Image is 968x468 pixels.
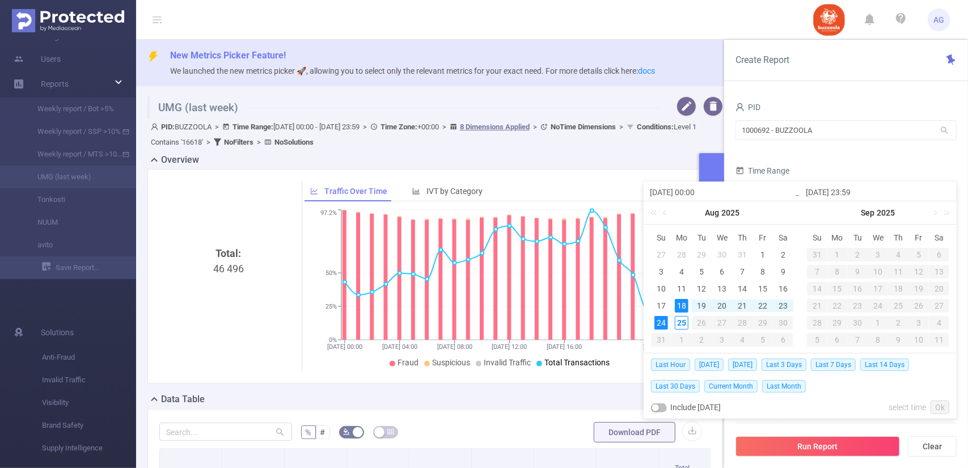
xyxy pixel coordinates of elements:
div: 7 [848,333,868,347]
div: 15 [756,282,770,296]
td: September 4, 2025 [888,246,908,263]
a: Save Report... [42,256,136,279]
td: September 24, 2025 [868,297,889,314]
u: 8 Dimensions Applied [460,123,530,131]
span: [DATE] [728,359,757,371]
span: > [203,138,214,146]
td: August 15, 2025 [753,280,773,297]
td: September 16, 2025 [848,280,868,297]
div: 20 [929,282,949,296]
td: September 18, 2025 [888,280,908,297]
a: Tonkosti [23,188,122,211]
td: July 27, 2025 [651,246,671,263]
span: Last 3 Days [762,359,806,371]
td: August 29, 2025 [753,314,773,331]
span: Last 14 Days [860,359,909,371]
span: Total Transactions [544,358,610,367]
span: Fr [908,233,929,243]
div: 12 [695,282,709,296]
td: August 8, 2025 [753,263,773,280]
span: Mo [671,233,692,243]
div: 8 [756,265,770,279]
td: August 22, 2025 [753,297,773,314]
td: August 10, 2025 [651,280,671,297]
td: September 3, 2025 [868,246,889,263]
div: 21 [735,299,749,313]
td: September 14, 2025 [807,280,827,297]
span: Current Month [704,380,758,393]
a: Weekly report / MTS >10% [23,143,122,166]
td: August 1, 2025 [753,246,773,263]
div: 27 [712,316,733,330]
a: Sep [860,201,876,224]
td: August 23, 2025 [773,297,793,314]
h2: Data Table [161,393,205,406]
div: 4 [732,333,753,347]
span: Suspicious [432,358,470,367]
div: 30 [773,316,793,330]
td: September 4, 2025 [732,331,753,348]
td: October 8, 2025 [868,331,889,348]
span: Supply Intelligence [42,437,136,459]
div: 3 [868,248,889,262]
a: Ok [931,400,949,414]
tspan: 25% [326,303,337,310]
td: July 28, 2025 [671,246,692,263]
td: October 2, 2025 [888,314,908,331]
tspan: [DATE] 08:00 [437,343,472,351]
th: Fri [908,229,929,246]
td: September 25, 2025 [888,297,908,314]
span: Su [651,233,671,243]
th: Sat [773,229,793,246]
div: 30 [715,248,729,262]
span: Brand Safety [42,414,136,437]
div: 23 [848,299,868,313]
div: 29 [753,316,773,330]
button: Download PDF [594,422,675,442]
div: 31 [807,248,827,262]
span: Sa [929,233,949,243]
input: Start date [650,185,794,199]
h2: Overview [161,153,199,167]
a: Next month (PageDown) [929,201,940,224]
div: 14 [807,282,827,296]
a: NUUM [23,211,122,234]
span: > [253,138,264,146]
div: 5 [908,248,929,262]
i: icon: line-chart [310,187,318,195]
th: Sun [651,229,671,246]
div: 22 [756,299,770,313]
td: September 23, 2025 [848,297,868,314]
td: August 27, 2025 [712,314,733,331]
i: icon: user [735,103,745,112]
div: 11 [929,333,949,347]
span: > [360,123,370,131]
th: Sat [929,229,949,246]
span: PID [735,103,760,112]
div: 13 [715,282,729,296]
td: August 14, 2025 [732,280,753,297]
td: August 18, 2025 [671,297,692,314]
td: September 28, 2025 [807,314,827,331]
td: October 9, 2025 [888,331,908,348]
td: October 7, 2025 [848,331,868,348]
td: August 7, 2025 [732,263,753,280]
a: Weekly report / Bot >5% [23,98,122,120]
a: Last year (Control + left) [648,201,663,224]
span: Th [888,233,908,243]
span: Last Month [762,380,806,393]
div: 27 [929,299,949,313]
td: August 3, 2025 [651,263,671,280]
div: 25 [675,316,688,330]
td: September 6, 2025 [929,246,949,263]
a: Users [14,48,61,70]
td: September 30, 2025 [848,314,868,331]
td: August 31, 2025 [651,331,671,348]
div: 10 [908,333,929,347]
a: Aug [704,201,720,224]
div: 29 [827,316,848,330]
th: Thu [888,229,908,246]
div: 4 [929,316,949,330]
i: icon: user [151,123,161,130]
div: 28 [807,316,827,330]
